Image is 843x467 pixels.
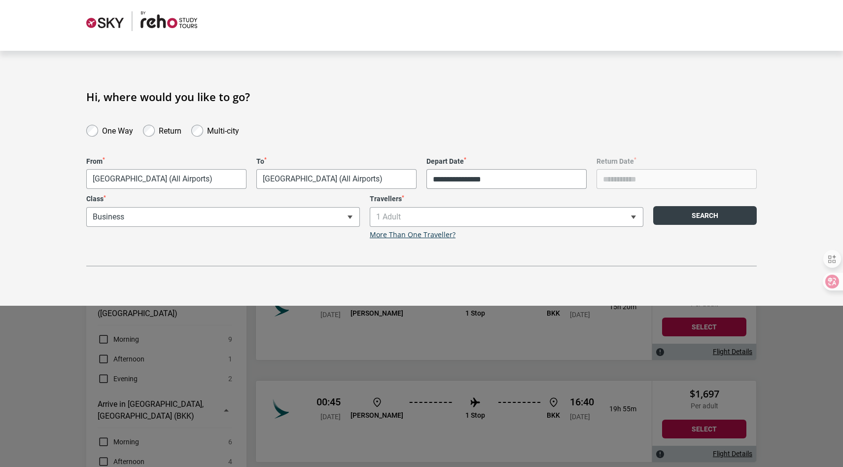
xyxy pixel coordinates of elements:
label: Return [159,124,181,136]
label: One Way [102,124,133,136]
a: More Than One Traveller? [370,231,456,239]
span: Business [87,208,359,226]
label: From [86,157,246,166]
span: Business [86,207,360,227]
span: Bangkok (All Airports) [257,170,416,188]
h1: Hi, where would you like to go? [86,90,757,103]
span: 1 Adult [370,208,643,226]
span: 1 Adult [370,207,643,227]
label: Travellers [370,195,643,203]
label: Class [86,195,360,203]
span: Melbourne (All Airports) [86,169,246,189]
span: Melbourne (All Airports) [87,170,246,188]
label: Depart Date [426,157,587,166]
label: To [256,157,417,166]
label: Multi-city [207,124,239,136]
span: Bangkok (All Airports) [256,169,417,189]
button: Search [653,206,757,225]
